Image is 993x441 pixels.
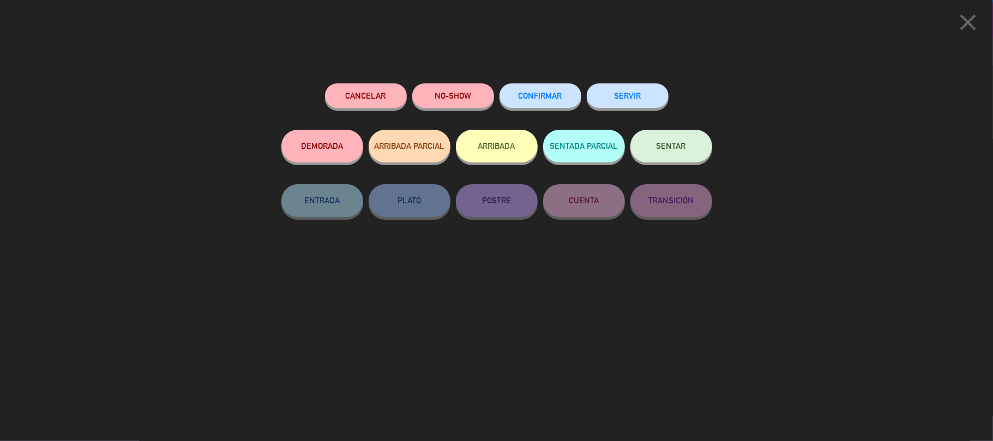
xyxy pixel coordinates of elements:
[369,130,450,162] button: ARRIBADA PARCIAL
[543,130,625,162] button: SENTADA PARCIAL
[951,8,985,40] button: close
[543,184,625,217] button: CUENTA
[657,141,686,150] span: SENTAR
[412,83,494,108] button: NO-SHOW
[281,130,363,162] button: DEMORADA
[499,83,581,108] button: CONFIRMAR
[954,9,982,36] i: close
[630,130,712,162] button: SENTAR
[587,83,669,108] button: SERVIR
[325,83,407,108] button: Cancelar
[630,184,712,217] button: TRANSICIÓN
[456,130,538,162] button: ARRIBADA
[374,141,444,150] span: ARRIBADA PARCIAL
[456,184,538,217] button: POSTRE
[369,184,450,217] button: PLATO
[281,184,363,217] button: ENTRADA
[519,91,562,100] span: CONFIRMAR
